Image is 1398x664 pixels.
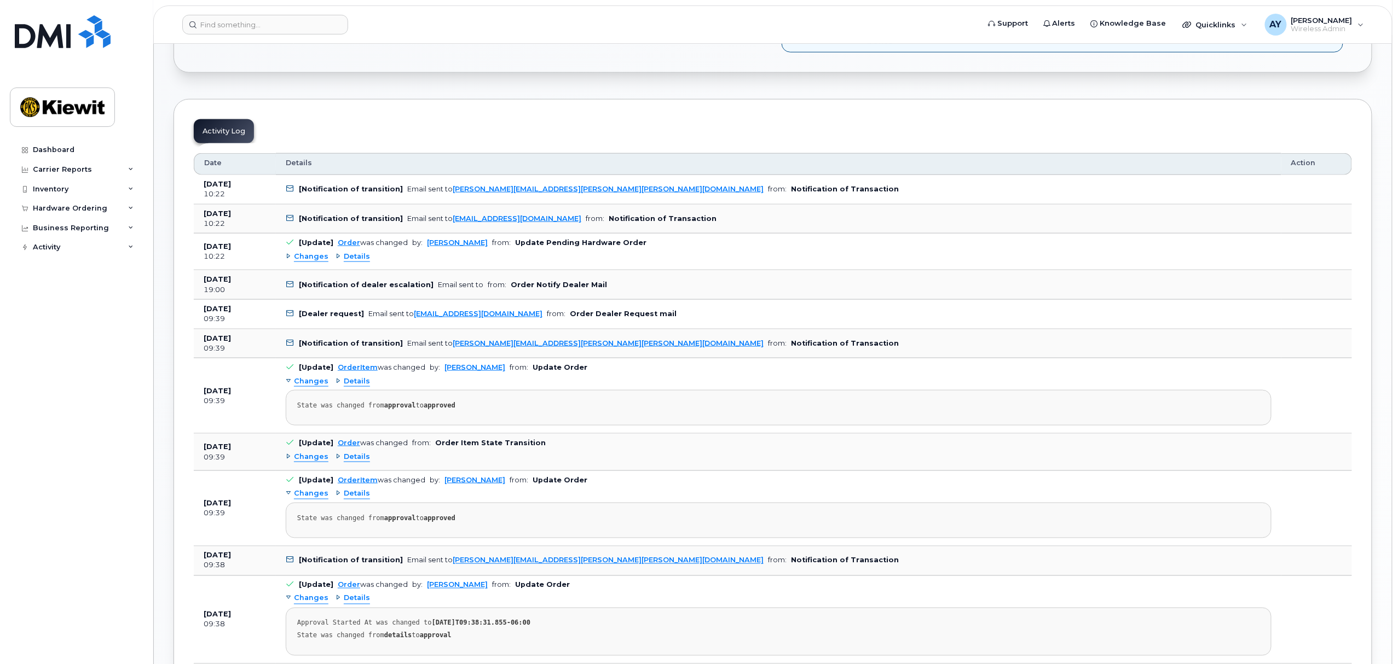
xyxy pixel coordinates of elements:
[1100,18,1166,29] span: Knowledge Base
[299,581,333,589] b: [Update]
[344,488,370,499] span: Details
[427,581,488,589] a: [PERSON_NAME]
[511,281,607,289] b: Order Notify Dealer Mail
[510,476,528,484] span: from:
[204,305,231,313] b: [DATE]
[430,476,440,484] span: by:
[204,209,231,218] b: [DATE]
[453,556,764,564] a: [PERSON_NAME][EMAIL_ADDRESS][PERSON_NAME][PERSON_NAME][DOMAIN_NAME]
[488,281,506,289] span: from:
[299,185,403,193] b: [Notification of transition]
[1350,616,1390,656] iframe: Messenger Launcher
[204,343,266,353] div: 09:39
[515,238,646,247] b: Update Pending Hardware Order
[204,275,231,283] b: [DATE]
[515,581,570,589] b: Update Order
[768,339,787,347] span: from:
[294,252,328,262] span: Changes
[299,214,403,223] b: [Notification of transition]
[791,185,899,193] b: Notification of Transaction
[510,363,528,371] span: from:
[570,310,677,318] b: Order Dealer Request mail
[204,442,231,451] b: [DATE]
[294,488,328,499] span: Changes
[338,581,360,589] a: Order
[338,581,408,589] div: was changed
[204,387,231,395] b: [DATE]
[204,158,222,168] span: Date
[1270,18,1282,31] span: AY
[384,632,412,639] strong: details
[444,363,505,371] a: [PERSON_NAME]
[338,476,425,484] div: was changed
[453,214,581,223] a: [EMAIL_ADDRESS][DOMAIN_NAME]
[286,158,312,168] span: Details
[204,180,231,188] b: [DATE]
[204,219,266,229] div: 10:22
[384,401,416,409] strong: approval
[294,452,328,462] span: Changes
[338,238,360,247] a: Order
[299,238,333,247] b: [Update]
[294,376,328,387] span: Changes
[533,476,587,484] b: Update Order
[344,376,370,387] span: Details
[204,285,266,295] div: 19:00
[299,281,434,289] b: [Notification of dealer escalation]
[412,581,423,589] span: by:
[204,499,231,507] b: [DATE]
[1036,13,1083,34] a: Alerts
[420,632,452,639] strong: approval
[547,310,565,318] span: from:
[980,13,1036,34] a: Support
[997,18,1028,29] span: Support
[204,189,266,199] div: 10:22
[407,185,764,193] div: Email sent to
[412,439,431,447] span: from:
[299,439,333,447] b: [Update]
[432,619,531,627] strong: [DATE]T09:38:31.855-06:00
[1053,18,1076,29] span: Alerts
[453,339,764,347] a: [PERSON_NAME][EMAIL_ADDRESS][PERSON_NAME][PERSON_NAME][DOMAIN_NAME]
[338,363,378,371] a: OrderItem
[344,252,370,262] span: Details
[438,281,483,289] div: Email sent to
[204,396,266,406] div: 09:39
[344,452,370,462] span: Details
[344,593,370,604] span: Details
[407,339,764,347] div: Email sent to
[1291,16,1353,25] span: [PERSON_NAME]
[182,15,348,34] input: Find something...
[297,619,1260,627] div: Approval Started At was changed to
[407,556,764,564] div: Email sent to
[204,561,266,570] div: 09:38
[424,401,455,409] strong: approved
[768,556,787,564] span: from:
[424,514,455,522] strong: approved
[299,339,403,347] b: [Notification of transition]
[412,238,423,247] span: by:
[204,314,266,324] div: 09:39
[1257,14,1372,36] div: Andrew Yee
[384,514,416,522] strong: approval
[299,476,333,484] b: [Update]
[299,310,364,318] b: [Dealer request]
[768,185,787,193] span: from:
[430,363,440,371] span: by:
[204,508,266,518] div: 09:39
[407,214,581,223] div: Email sent to
[299,363,333,371] b: [Update]
[204,252,266,261] div: 10:22
[427,238,488,247] a: [PERSON_NAME]
[791,339,899,347] b: Notification of Transaction
[297,401,1260,410] div: State was changed from to
[204,242,231,251] b: [DATE]
[294,593,328,604] span: Changes
[338,238,408,247] div: was changed
[338,363,425,371] div: was changed
[297,514,1260,522] div: State was changed from to
[338,476,378,484] a: OrderItem
[609,214,717,223] b: Notification of Transaction
[368,310,542,318] div: Email sent to
[1281,153,1352,175] th: Action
